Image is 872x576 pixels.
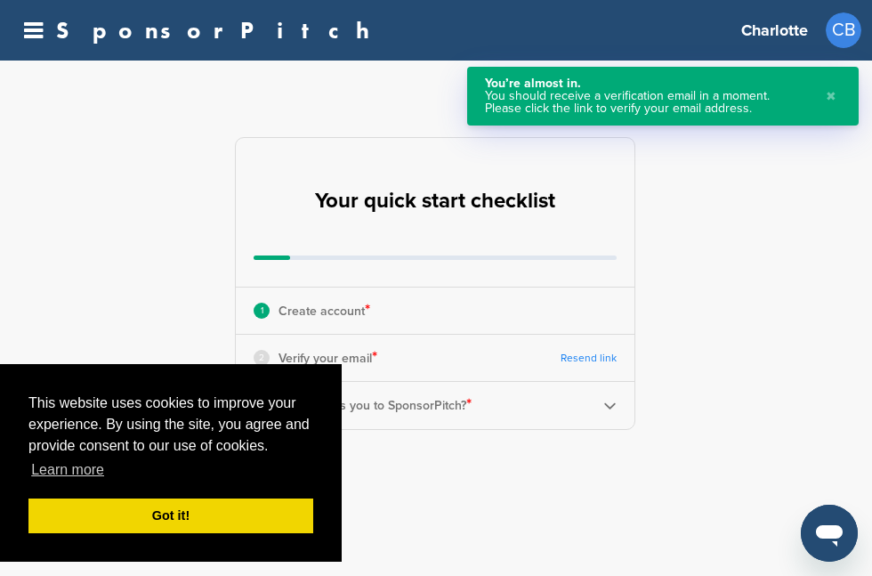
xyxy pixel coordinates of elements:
img: Checklist arrow 2 [603,399,617,412]
h2: Your quick start checklist [315,182,555,221]
a: SponsorPitch [56,19,381,42]
a: CB [826,12,861,48]
p: Create account [279,299,370,322]
div: You should receive a verification email in a moment. Please click the link to verify your email a... [485,90,808,115]
a: Resend link [561,352,617,365]
p: What brings you to SponsorPitch? [279,393,472,417]
span: This website uses cookies to improve your experience. By using the site, you agree and provide co... [28,393,313,483]
button: Close [821,77,841,115]
iframe: Button to launch messaging window [801,505,858,562]
a: Charlotte [741,11,808,50]
h3: Charlotte [741,18,808,43]
div: 2 [254,350,270,366]
p: Verify your email [279,346,377,369]
div: You’re almost in. [485,77,808,90]
a: learn more about cookies [28,457,107,483]
div: 1 [254,303,270,319]
a: dismiss cookie message [28,499,313,534]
